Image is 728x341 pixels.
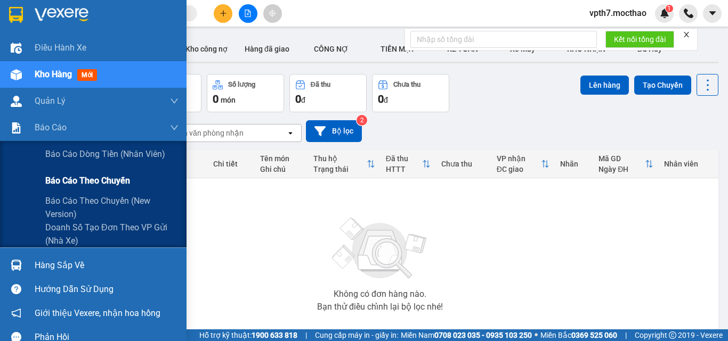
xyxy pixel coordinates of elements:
span: Báo cáo [35,121,67,134]
span: Miền Bắc [540,329,617,341]
button: Số lượng0món [207,74,284,112]
span: plus [220,10,227,17]
span: đ [384,96,388,104]
sup: 1 [666,5,673,12]
span: close [683,31,690,38]
button: file-add [239,4,257,23]
button: Tạo Chuyến [634,76,691,95]
img: warehouse-icon [11,69,22,80]
button: Bộ lọc [306,120,362,142]
span: caret-down [708,9,717,18]
span: 1 [667,5,671,12]
button: Chưa thu0đ [372,74,449,112]
span: đ [301,96,305,104]
div: ĐC giao [497,165,541,173]
div: Chưa thu [393,81,420,88]
div: Hàng sắp về [35,257,179,273]
span: Kho hàng [35,69,72,79]
span: copyright [669,331,676,339]
span: Giới thiệu Vexere, nhận hoa hồng [35,306,160,320]
div: HTTT [386,165,422,173]
span: question-circle [11,284,21,294]
span: Báo cáo theo chuyến (new version) [45,194,179,221]
div: Bạn thử điều chỉnh lại bộ lọc nhé! [317,303,443,311]
div: Trạng thái [313,165,367,173]
input: Nhập số tổng đài [410,31,597,48]
img: phone-icon [684,9,693,18]
span: aim [269,10,276,17]
span: Điều hành xe [35,41,86,54]
th: Toggle SortBy [491,150,555,178]
div: Không có đơn hàng nào. [334,290,426,298]
button: Hàng đã giao [236,36,298,62]
img: logo-vxr [9,7,23,23]
span: Miền Nam [401,329,532,341]
span: 0 [213,93,219,105]
svg: open [286,129,295,137]
span: CÔNG NỢ [314,45,349,53]
button: Kho công nợ [177,36,236,62]
div: Đã thu [311,81,330,88]
span: 0 [378,93,384,105]
span: | [305,329,307,341]
div: Nhãn [560,160,588,168]
span: TIỀN MẶT [381,45,415,53]
span: | [625,329,627,341]
div: Chi tiết [213,160,249,168]
img: icon-new-feature [660,9,669,18]
span: 0 [295,93,301,105]
img: warehouse-icon [11,96,22,107]
div: Ghi chú [260,165,303,173]
div: Thu hộ [313,154,367,163]
div: Số lượng [228,81,255,88]
strong: 0369 525 060 [571,331,617,339]
div: Chọn văn phòng nhận [170,128,244,138]
span: món [221,96,236,104]
div: Ngày ĐH [598,165,645,173]
span: mới [77,69,97,81]
div: Hướng dẫn sử dụng [35,281,179,297]
span: down [170,97,179,105]
img: svg+xml;base64,PHN2ZyBjbGFzcz0ibGlzdC1wbHVnX19zdmciIHhtbG5zPSJodHRwOi8vd3d3LnczLm9yZy8yMDAwL3N2Zy... [327,211,433,286]
span: Kết nối tổng đài [614,34,666,45]
sup: 2 [357,115,367,126]
th: Toggle SortBy [381,150,436,178]
button: plus [214,4,232,23]
span: down [170,123,179,132]
button: Kết nối tổng đài [605,31,674,48]
div: Đã thu [386,154,422,163]
div: Chưa thu [441,160,486,168]
span: vpth7.mocthao [581,6,655,20]
button: Lên hàng [580,76,629,95]
div: VP nhận [497,154,541,163]
strong: 1900 633 818 [252,331,297,339]
button: caret-down [703,4,722,23]
span: notification [11,308,21,318]
strong: 0708 023 035 - 0935 103 250 [434,331,532,339]
img: warehouse-icon [11,43,22,54]
th: Toggle SortBy [593,150,659,178]
span: file-add [244,10,252,17]
div: Nhân viên [664,160,713,168]
img: solution-icon [11,122,22,134]
button: aim [263,4,282,23]
span: Quản Lý [35,94,66,107]
div: Tên món [260,154,303,163]
img: warehouse-icon [11,260,22,271]
span: ⚪️ [535,333,538,337]
span: Cung cấp máy in - giấy in: [315,329,398,341]
th: Toggle SortBy [308,150,381,178]
span: Báo cáo theo chuyến [45,174,130,187]
div: Mã GD [598,154,645,163]
span: Doanh số tạo đơn theo VP gửi (nhà xe) [45,221,179,247]
span: Báo cáo dòng tiền (nhân viên) [45,147,165,161]
button: Đã thu0đ [289,74,367,112]
span: Hỗ trợ kỹ thuật: [199,329,297,341]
